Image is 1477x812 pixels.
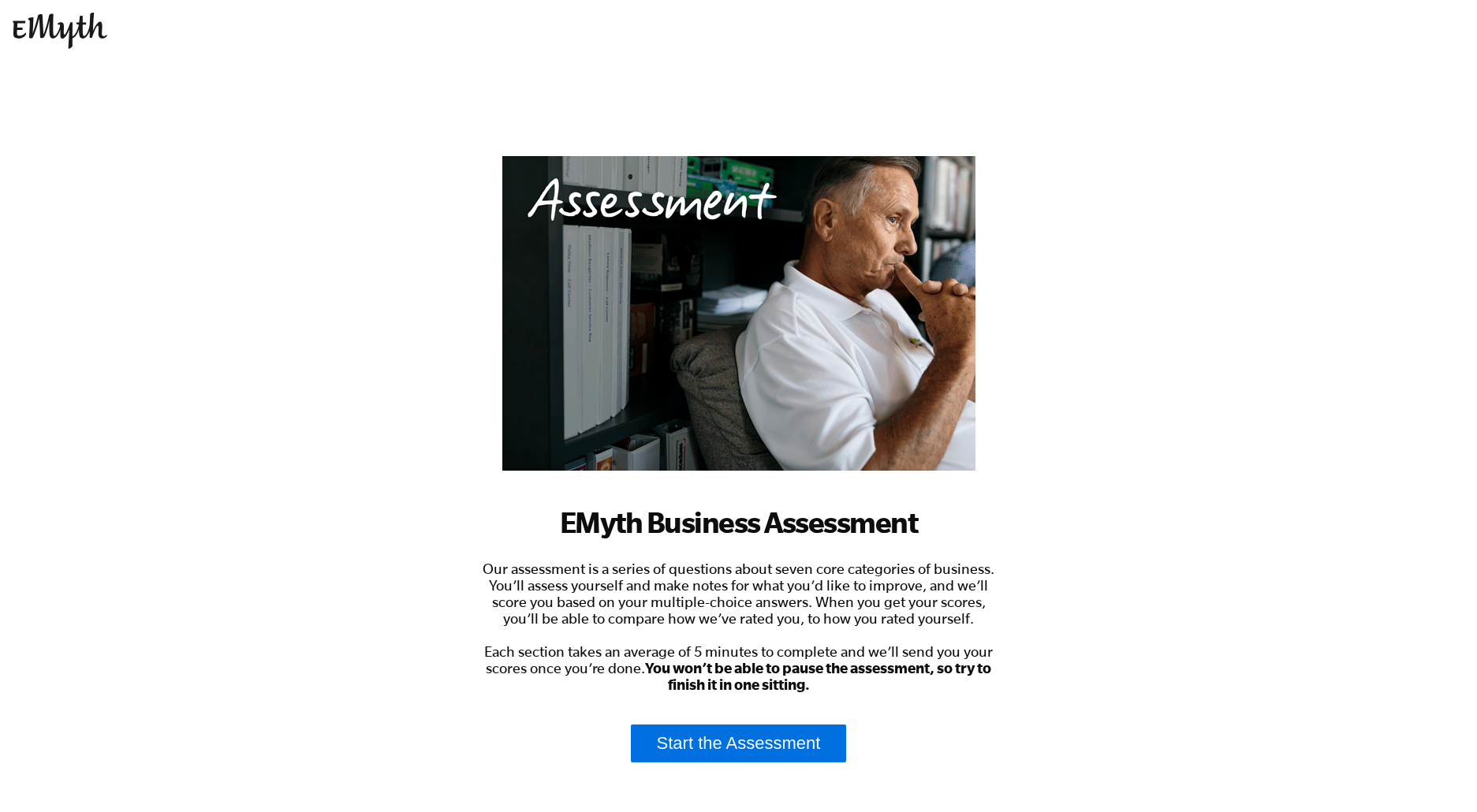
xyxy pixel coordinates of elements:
[479,505,999,539] h1: EMyth Business Assessment
[631,724,847,762] a: Start the Assessment
[483,561,994,693] span: Our assessment is a series of questions about seven core categories of business. You’ll assess yo...
[645,660,991,692] strong: You won’t be able to pause the assessment, so try to finish it in one sitting.
[502,156,975,471] img: business-systems-assessment
[1398,736,1477,812] iframe: Chat Widget
[13,13,107,49] img: EMyth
